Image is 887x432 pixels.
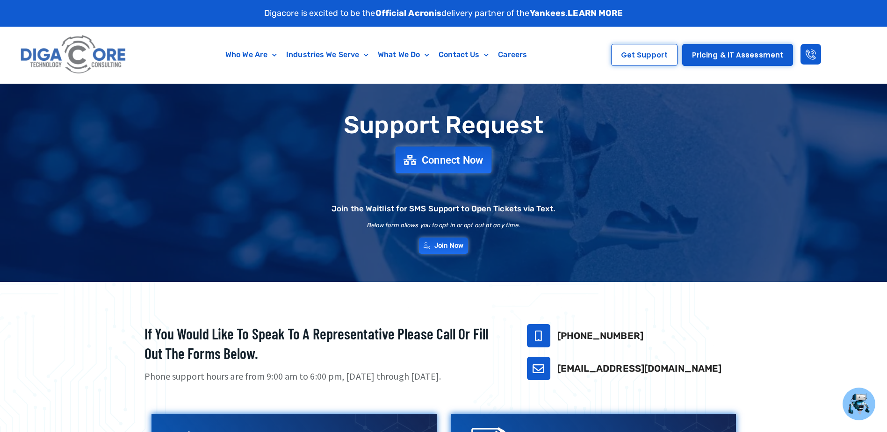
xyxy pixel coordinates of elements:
strong: Official Acronis [375,8,442,18]
a: support@digacore.com [527,357,550,380]
p: Digacore is excited to be the delivery partner of the . [264,7,623,20]
h2: If you would like to speak to a representative please call or fill out the forms below. [144,324,504,363]
strong: Yankees [530,8,566,18]
span: Pricing & IT Assessment [692,51,783,58]
a: What We Do [373,44,434,65]
span: Get Support [621,51,668,58]
img: Digacore logo 1 [18,31,130,79]
p: Phone support hours are from 9:00 am to 6:00 pm, [DATE] through [DATE]. [144,370,504,383]
h2: Join the Waitlist for SMS Support to Open Tickets via Text. [332,205,555,213]
nav: Menu [174,44,578,65]
a: Industries We Serve [281,44,373,65]
a: [EMAIL_ADDRESS][DOMAIN_NAME] [557,363,722,374]
span: Connect Now [422,155,483,165]
h2: Below form allows you to opt in or opt out at any time. [367,222,520,228]
span: Join Now [434,242,464,249]
a: Join Now [419,238,469,254]
a: Pricing & IT Assessment [682,44,793,66]
a: Connect Now [396,147,492,173]
a: Contact Us [434,44,493,65]
a: Careers [493,44,532,65]
a: 732-646-5725 [527,324,550,347]
a: [PHONE_NUMBER] [557,330,643,341]
a: LEARN MORE [568,8,623,18]
h1: Support Request [121,112,766,138]
a: Who We Are [221,44,281,65]
a: Get Support [611,44,678,66]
